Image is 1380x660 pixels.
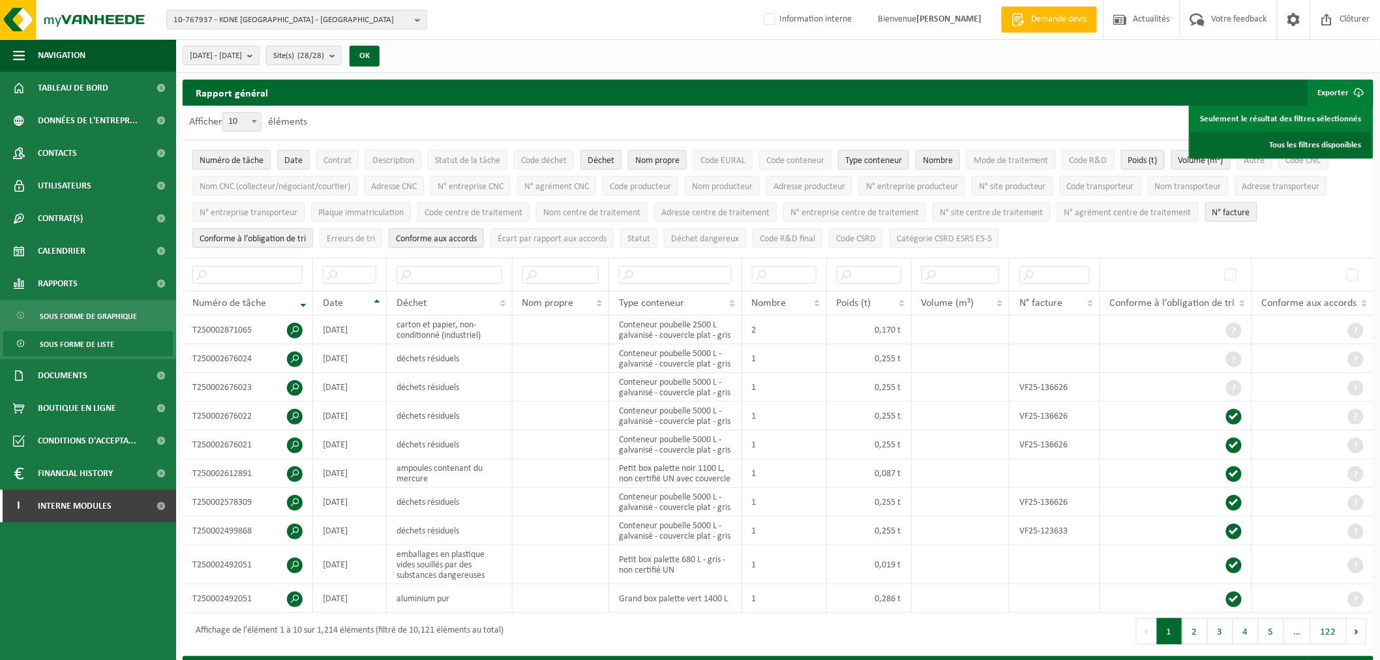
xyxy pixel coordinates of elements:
span: [DATE] - [DATE] [190,46,242,66]
td: [DATE] [313,545,387,584]
span: N° agrément CNC [524,182,589,192]
span: Poids (t) [837,298,871,308]
button: Déchet dangereux : Activate to sort [664,228,746,248]
span: N° site producteur [979,182,1046,192]
td: 0,087 t [827,459,912,488]
span: Conforme aux accords [1262,298,1357,308]
span: Sous forme de graphique [40,304,137,329]
button: 1 [1157,618,1182,644]
td: T250002676022 [183,402,313,430]
span: N° entreprise transporteur [200,208,297,218]
span: Nom propre [635,156,680,166]
td: ampoules contenant du mercure [387,459,512,488]
button: Erreurs de triErreurs de tri: Activate to sort [320,228,382,248]
td: 0,255 t [827,402,912,430]
td: T250002492051 [183,584,313,613]
td: T250002578309 [183,488,313,517]
button: NombreNombre: Activate to sort [916,150,960,170]
button: Adresse transporteurAdresse transporteur: Activate to sort [1235,176,1327,196]
span: Code CSRD [836,234,876,244]
span: Déchet dangereux [671,234,739,244]
button: DateDate: Activate to sort [277,150,310,170]
span: Numéro de tâche [192,298,266,308]
span: Erreurs de tri [327,234,375,244]
button: N° site centre de traitementN° site centre de traitement: Activate to sort [933,202,1051,222]
td: [DATE] [313,488,387,517]
span: Code conteneur [766,156,824,166]
span: Type conteneur [619,298,684,308]
td: 0,170 t [827,316,912,344]
td: Conteneur poubelle 5000 L - galvanisé - couvercle plat - gris [609,430,742,459]
td: T250002676021 [183,430,313,459]
span: Code EURAL [700,156,745,166]
span: Déchet [588,156,614,166]
span: Documents [38,359,87,392]
span: Contrat [323,156,352,166]
button: N° agrément CNCN° agrément CNC: Activate to sort [517,176,596,196]
button: Code conteneurCode conteneur: Activate to sort [759,150,832,170]
span: Contacts [38,137,77,170]
span: Interne modules [38,490,112,522]
td: déchets résiduels [387,402,512,430]
button: Adresse centre de traitementAdresse centre de traitement: Activate to sort [654,202,777,222]
span: N° facture [1019,298,1062,308]
span: N° entreprise centre de traitement [790,208,919,218]
button: Type conteneurType conteneur: Activate to sort [838,150,909,170]
td: déchets résiduels [387,430,512,459]
td: déchets résiduels [387,373,512,402]
td: VF25-136626 [1010,488,1100,517]
label: Afficher éléments [189,117,307,127]
button: N° entreprise producteurN° entreprise producteur: Activate to sort [859,176,965,196]
span: Code R&D [1070,156,1107,166]
td: 0,255 t [827,344,912,373]
td: 0,286 t [827,584,912,613]
span: Code déchet [521,156,567,166]
td: T250002499868 [183,517,313,545]
span: Plaque immatriculation [318,208,404,218]
label: Information interne [761,10,852,29]
span: Nom transporteur [1155,182,1222,192]
span: Adresse producteur [773,182,845,192]
span: Code centre de traitement [425,208,522,218]
td: Conteneur poubelle 5000 L - galvanisé - couvercle plat - gris [609,402,742,430]
h2: Rapport général [183,80,281,106]
span: N° facture [1212,208,1250,218]
td: 1 [742,488,827,517]
a: Seulement le résultat des filtres sélectionnés [1191,106,1372,132]
td: 1 [742,373,827,402]
td: Petit box palette 680 L - gris - non certifié UN [609,545,742,584]
button: Previous [1136,618,1157,644]
button: N° entreprise centre de traitementN° entreprise centre de traitement: Activate to sort [783,202,926,222]
td: déchets résiduels [387,517,512,545]
span: Nom producteur [692,182,753,192]
span: … [1284,618,1311,644]
button: DéchetDéchet: Activate to sort [580,150,622,170]
button: Conforme aux accords : Activate to sort [389,228,484,248]
span: 10-767937 - KONE [GEOGRAPHIC_DATA] - [GEOGRAPHIC_DATA] [173,10,410,30]
span: Financial History [38,457,113,490]
button: 3 [1208,618,1233,644]
button: Nom propreNom propre: Activate to sort [628,150,687,170]
td: déchets résiduels [387,488,512,517]
span: Statut [627,234,650,244]
button: Numéro de tâcheNuméro de tâche: Activate to remove sorting [192,150,271,170]
td: Conteneur poubelle 5000 L - galvanisé - couvercle plat - gris [609,373,742,402]
button: Code CSRDCode CSRD: Activate to sort [829,228,883,248]
td: VF25-123633 [1010,517,1100,545]
span: Adresse centre de traitement [661,208,770,218]
span: Description [372,156,414,166]
span: Calendrier [38,235,85,267]
td: 1 [742,402,827,430]
td: T250002871065 [183,316,313,344]
span: Nombre [752,298,787,308]
span: Adresse CNC [371,182,417,192]
td: 1 [742,545,827,584]
td: 0,255 t [827,517,912,545]
span: Boutique en ligne [38,392,116,425]
td: Conteneur poubelle 5000 L - galvanisé - couvercle plat - gris [609,344,742,373]
span: Mode de traitement [974,156,1049,166]
button: Conforme à l’obligation de tri : Activate to sort [192,228,313,248]
span: Numéro de tâche [200,156,263,166]
a: Demande devis [1001,7,1097,33]
button: Code producteurCode producteur: Activate to sort [603,176,678,196]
